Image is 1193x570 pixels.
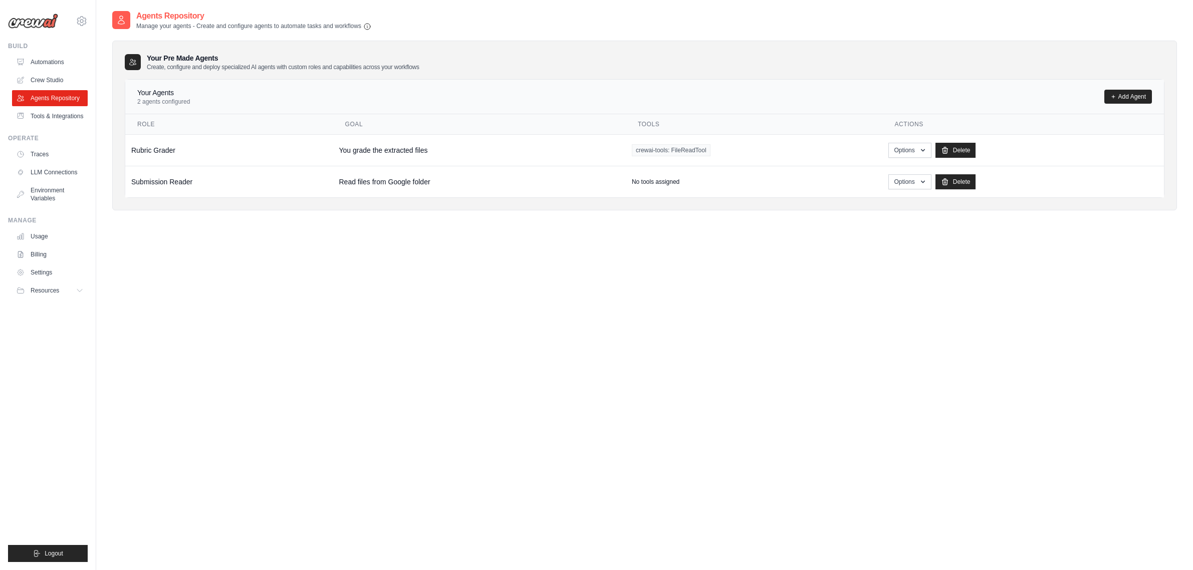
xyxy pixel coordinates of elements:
[137,88,190,98] h4: Your Agents
[333,166,625,197] td: Read files from Google folder
[12,146,88,162] a: Traces
[12,72,88,88] a: Crew Studio
[333,114,625,135] th: Goal
[8,134,88,142] div: Operate
[125,114,333,135] th: Role
[12,246,88,262] a: Billing
[12,164,88,180] a: LLM Connections
[125,134,333,166] td: Rubric Grader
[12,182,88,206] a: Environment Variables
[626,114,883,135] th: Tools
[935,174,976,189] a: Delete
[8,216,88,224] div: Manage
[45,549,63,557] span: Logout
[935,143,976,158] a: Delete
[8,42,88,50] div: Build
[882,114,1164,135] th: Actions
[125,166,333,197] td: Submission Reader
[8,14,58,29] img: Logo
[12,264,88,280] a: Settings
[888,143,931,158] button: Options
[1104,90,1152,104] a: Add Agent
[12,228,88,244] a: Usage
[333,134,625,166] td: You grade the extracted files
[147,63,419,71] p: Create, configure and deploy specialized AI agents with custom roles and capabilities across your...
[137,98,190,106] p: 2 agents configured
[12,282,88,299] button: Resources
[31,287,59,295] span: Resources
[12,90,88,106] a: Agents Repository
[8,545,88,562] button: Logout
[632,178,679,186] p: No tools assigned
[632,144,710,156] span: crewai-tools: FileReadTool
[147,53,419,71] h3: Your Pre Made Agents
[136,22,371,31] p: Manage your agents - Create and configure agents to automate tasks and workflows
[136,10,371,22] h2: Agents Repository
[888,174,931,189] button: Options
[12,108,88,124] a: Tools & Integrations
[12,54,88,70] a: Automations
